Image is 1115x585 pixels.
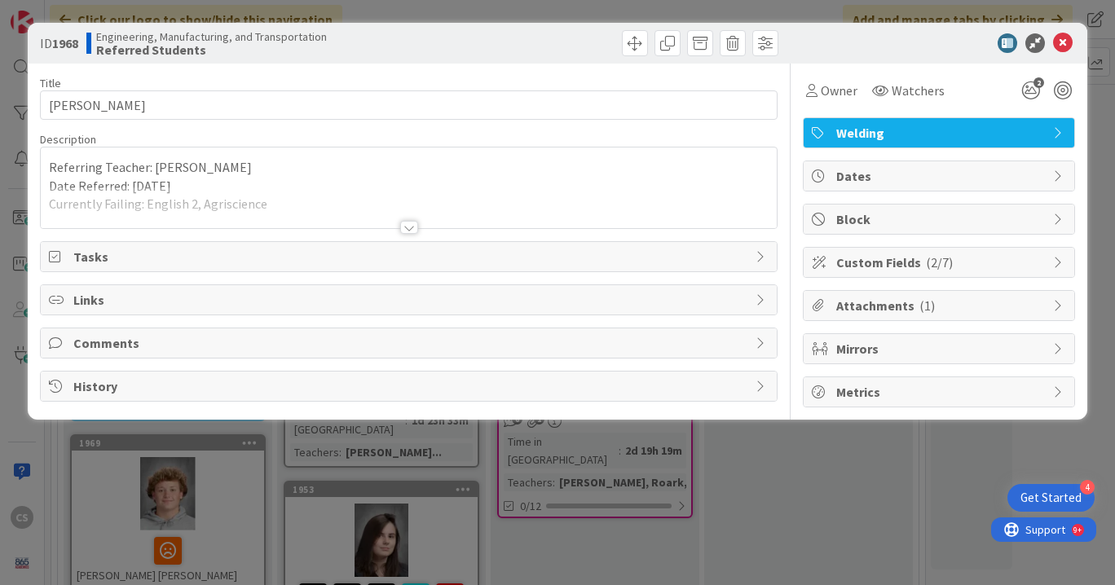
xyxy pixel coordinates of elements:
span: Engineering, Manufacturing, and Transportation [96,30,327,43]
p: Date Referred: [DATE] [49,177,769,196]
div: Open Get Started checklist, remaining modules: 4 [1007,484,1095,512]
b: 1968 [52,35,78,51]
label: Title [40,76,61,90]
span: Attachments [836,296,1045,315]
div: Get Started [1020,490,1082,506]
span: Links [73,290,747,310]
span: ( 1 ) [919,297,935,314]
span: Owner [821,81,857,100]
p: Referring Teacher: [PERSON_NAME] [49,158,769,177]
span: Support [34,2,74,22]
span: Dates [836,166,1045,186]
span: ID [40,33,78,53]
span: Comments [73,333,747,353]
span: History [73,376,747,396]
span: Custom Fields [836,253,1045,272]
input: type card name here... [40,90,778,120]
span: Description [40,132,96,147]
b: Referred Students [96,43,327,56]
span: Block [836,209,1045,229]
span: Tasks [73,247,747,266]
span: Mirrors [836,339,1045,358]
span: 2 [1033,77,1044,88]
span: Watchers [892,81,945,100]
span: Metrics [836,382,1045,402]
div: 9+ [82,7,90,20]
div: 4 [1080,480,1095,495]
span: ( 2/7 ) [926,254,953,271]
span: Welding [836,123,1045,143]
